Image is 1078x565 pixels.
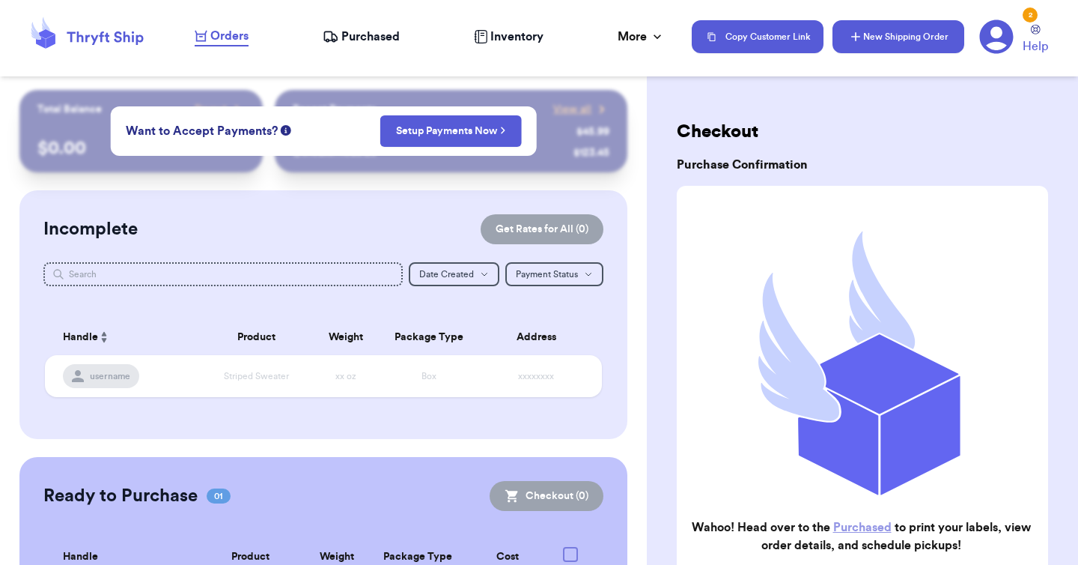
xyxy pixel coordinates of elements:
[210,27,249,45] span: Orders
[396,124,506,139] a: Setup Payments Now
[553,102,591,117] span: View all
[379,319,479,355] th: Package Type
[677,120,1048,144] h2: Checkout
[224,372,289,381] span: Striped Sweater
[37,136,245,160] p: $ 0.00
[979,19,1014,54] a: 2
[1023,25,1048,55] a: Help
[419,270,474,279] span: Date Created
[63,330,98,345] span: Handle
[490,481,603,511] button: Checkout (0)
[573,145,609,160] div: $ 123.45
[90,370,130,382] span: username
[63,549,98,565] span: Handle
[505,262,603,286] button: Payment Status
[293,102,376,117] p: Recent Payments
[43,217,138,241] h2: Incomplete
[195,27,249,46] a: Orders
[409,262,499,286] button: Date Created
[341,28,400,46] span: Purchased
[474,28,543,46] a: Inventory
[195,102,245,117] a: Payout
[576,124,609,139] div: $ 45.99
[689,519,1033,555] h2: Wahoo! Head over to the to print your labels, view order details, and schedule pickups!
[323,28,400,46] a: Purchased
[98,328,110,346] button: Sort ascending
[421,372,436,381] span: Box
[335,372,356,381] span: xx oz
[618,28,665,46] div: More
[833,522,892,534] a: Purchased
[832,20,964,53] button: New Shipping Order
[490,28,543,46] span: Inventory
[201,319,312,355] th: Product
[518,372,554,381] span: xxxxxxxx
[481,214,603,244] button: Get Rates for All (0)
[43,484,198,508] h2: Ready to Purchase
[479,319,602,355] th: Address
[516,270,578,279] span: Payment Status
[195,102,227,117] span: Payout
[312,319,379,355] th: Weight
[43,262,403,286] input: Search
[677,156,1048,174] h3: Purchase Confirmation
[692,20,823,53] button: Copy Customer Link
[380,115,522,147] button: Setup Payments Now
[1023,37,1048,55] span: Help
[126,122,278,140] span: Want to Accept Payments?
[207,489,231,504] span: 01
[37,102,102,117] p: Total Balance
[1023,7,1038,22] div: 2
[553,102,609,117] a: View all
